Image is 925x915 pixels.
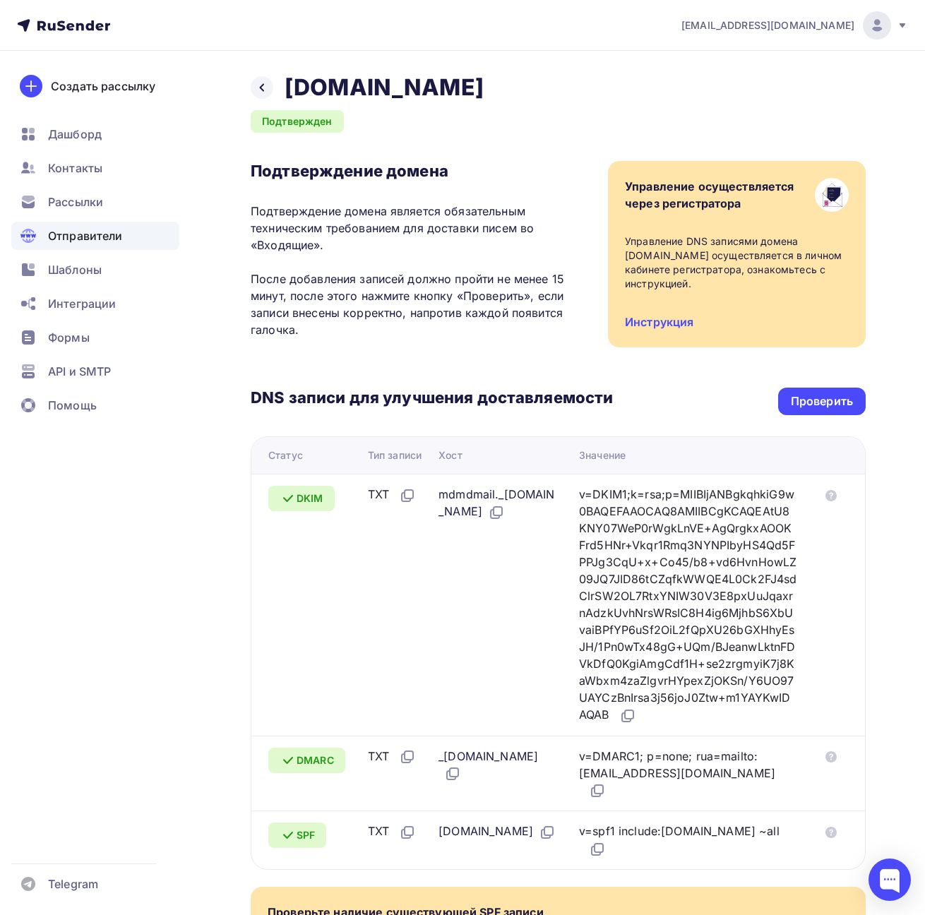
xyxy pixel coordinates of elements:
span: Дашборд [48,126,102,143]
span: Интеграции [48,295,116,312]
div: v=DMARC1; p=none; rua=mailto:[EMAIL_ADDRESS][DOMAIN_NAME] [579,748,797,800]
h2: [DOMAIN_NAME] [285,73,484,102]
a: [EMAIL_ADDRESS][DOMAIN_NAME] [681,11,908,40]
div: Статус [268,448,303,462]
span: SPF [297,828,315,842]
span: Telegram [48,875,98,892]
span: [EMAIL_ADDRESS][DOMAIN_NAME] [681,18,854,32]
a: Контакты [11,154,179,182]
span: Шаблоны [48,261,102,278]
div: TXT [368,748,416,766]
a: Отправители [11,222,179,250]
a: Инструкция [625,315,693,329]
a: Шаблоны [11,256,179,284]
span: Контакты [48,160,102,177]
div: Значение [579,448,626,462]
div: Управление DNS записями домена [DOMAIN_NAME] осуществляется в личном кабинете регистратора, ознак... [625,234,849,291]
a: Дашборд [11,120,179,148]
span: DMARC [297,753,334,767]
div: v=spf1 include:[DOMAIN_NAME] ~all [579,823,797,858]
span: DKIM [297,491,323,506]
div: Подтвержден [251,110,344,133]
span: Рассылки [48,193,103,210]
span: Помощь [48,397,97,414]
div: Создать рассылку [51,78,155,95]
div: TXT [368,823,416,841]
span: API и SMTP [48,363,111,380]
h3: DNS записи для улучшения доставляемости [251,388,613,410]
span: Отправители [48,227,123,244]
div: Управление осуществляется через регистратора [625,178,794,212]
a: Формы [11,323,179,352]
div: Хост [438,448,462,462]
a: Рассылки [11,188,179,216]
div: [DOMAIN_NAME] [438,823,556,841]
span: Формы [48,329,90,346]
div: Тип записи [368,448,422,462]
div: _[DOMAIN_NAME] [438,748,556,783]
h3: Подтверждение домена [251,161,593,181]
div: Проверить [791,393,853,409]
div: v=DKIM1;k=rsa;p=MIIBIjANBgkqhkiG9w0BAQEFAAOCAQ8AMIIBCgKCAQEAtU8KNY07WeP0rWgkLnVE+AgQrgkxAOOKFrd5H... [579,486,797,724]
p: Подтверждение домена является обязательным техническим требованием для доставки писем во «Входящи... [251,203,593,338]
div: TXT [368,486,416,504]
div: mdmdmail._[DOMAIN_NAME] [438,486,556,521]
